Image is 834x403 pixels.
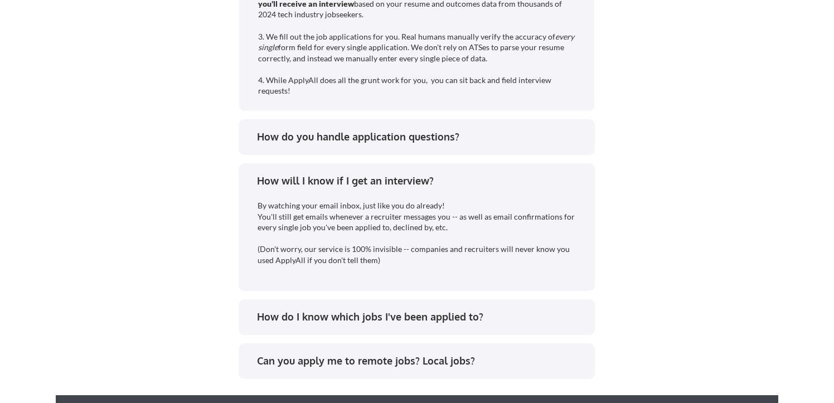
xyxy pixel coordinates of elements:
div: How do you handle application questions? [257,130,584,144]
div: How do I know which jobs I've been applied to? [257,310,584,324]
div: By watching your email inbox, just like you do already! You'll still get emails whenever a recrui... [258,200,578,266]
div: Can you apply me to remote jobs? Local jobs? [257,354,584,368]
div: How will I know if I get an interview? [257,174,584,188]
